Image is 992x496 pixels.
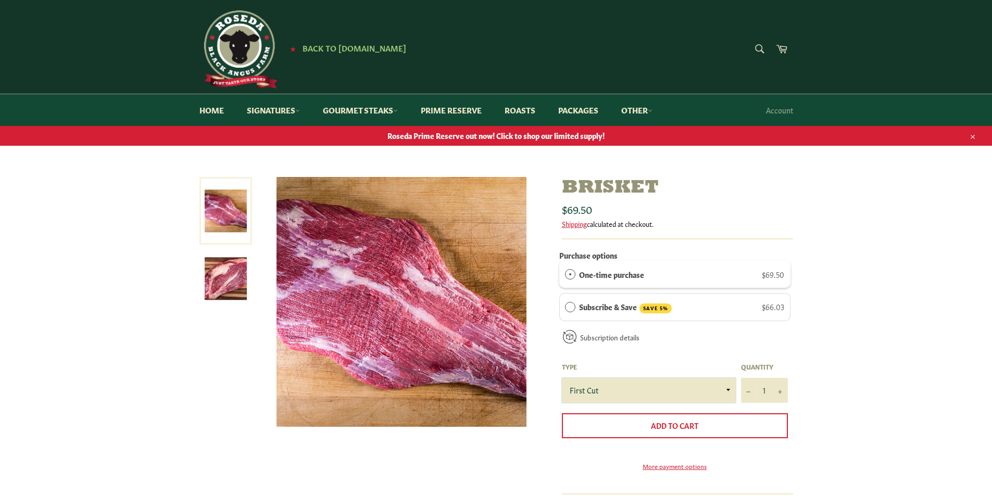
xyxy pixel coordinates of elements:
[741,362,788,371] label: Quantity
[494,94,546,126] a: Roasts
[611,94,663,126] a: Other
[772,378,788,403] button: Increase item quantity by one
[741,378,757,403] button: Reduce item quantity by one
[236,94,310,126] a: Signatures
[562,219,793,228] div: calculated at checkout.
[651,420,698,430] span: Add to Cart
[205,258,247,300] img: Brisket
[303,42,406,53] span: Back to [DOMAIN_NAME]
[579,269,644,280] label: One-time purchase
[199,10,278,88] img: Roseda Beef
[285,44,406,53] a: ★ Back to [DOMAIN_NAME]
[410,94,492,126] a: Prime Reserve
[312,94,408,126] a: Gourmet Steaks
[762,269,784,279] span: $69.50
[579,301,672,313] label: Subscribe & Save
[277,177,526,427] img: Brisket
[562,462,788,470] a: More payment options
[580,332,639,342] a: Subscription details
[189,94,234,126] a: Home
[562,201,592,216] span: $69.50
[565,301,575,312] div: Subscribe & Save
[565,269,575,280] div: One-time purchase
[562,413,788,438] button: Add to Cart
[562,362,736,371] label: Type
[562,177,793,199] h1: Brisket
[639,303,672,313] span: SAVE 5%
[562,219,587,228] a: Shipping
[548,94,609,126] a: Packages
[559,250,618,260] label: Purchase options
[761,95,798,125] a: Account
[290,44,296,53] span: ★
[762,301,784,312] span: $66.03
